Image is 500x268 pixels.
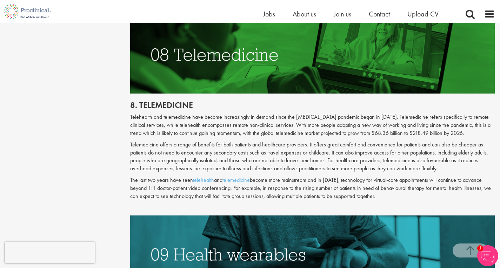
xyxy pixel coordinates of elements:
p: Telehealth and telemedicine have become increasingly in demand since the [MEDICAL_DATA] pandemic ... [130,113,495,137]
iframe: reCAPTCHA [5,242,95,263]
a: Upload CV [407,9,439,19]
a: telemedicine [222,176,250,184]
span: 1 [477,245,483,251]
a: About us [293,9,316,19]
a: Jobs [263,9,275,19]
p: The last two years have seen and become more mainstream and in [DATE], technology for virtual-car... [130,176,495,200]
a: Contact [369,9,390,19]
p: Telemedicine offers a range of benefits for both patients and healthcare providers. It offers gre... [130,141,495,173]
a: Join us [334,9,351,19]
h2: 8. Telemedicine [130,101,495,110]
a: telehealth [193,176,214,184]
img: Chatbot [477,245,498,266]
